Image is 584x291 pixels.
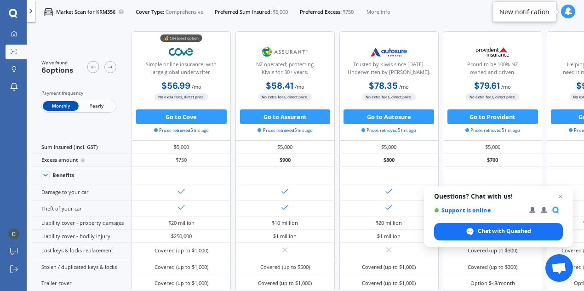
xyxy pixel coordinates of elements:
span: More info [366,8,390,16]
div: New notification [499,7,550,16]
img: ACg8ocKzehi_EGVnSJrMFyF1w_ltrYZ8QcYzsS9fcTEdBuK1b6rWAw=s96-c [8,228,19,240]
div: Stolen / duplicated keys & locks [32,259,132,275]
div: Covered (up to $1,000) [362,280,416,287]
div: Covered (up to $300) [468,263,517,271]
div: Covered (up to $500) [260,263,310,271]
div: $20 million [168,219,195,227]
span: We've found [41,60,74,66]
span: $750 [343,8,354,16]
div: $250,000 [171,233,192,240]
b: $56.99 [161,80,190,91]
div: Trusted by Kiwis since [DATE]. Underwritten by [PERSON_NAME]. [345,61,432,79]
div: Liability cover - property damages [32,217,132,230]
div: $5,000 [132,141,231,154]
span: $5,000 [273,8,288,16]
button: Go to Provident [447,109,538,124]
div: $20 million [376,219,402,227]
span: No extra fees, direct price. [258,93,312,100]
div: Covered (up to $1,000) [258,280,312,287]
span: / mo [501,83,511,90]
span: Support is online [434,207,523,214]
span: No extra fees, direct price. [466,93,520,100]
div: Covered (up to $300) [468,247,517,254]
div: Excess amount [32,154,132,167]
img: Cove.webp [157,43,206,61]
a: Open chat [545,254,573,282]
button: Go to Autosure [344,109,434,124]
span: Preferred Excess: [300,8,342,16]
div: $10 million [272,219,298,227]
div: $5,000 [235,141,335,154]
span: / mo [295,83,304,90]
div: $1 million [273,233,297,240]
span: Comprehensive [166,8,203,16]
span: Prices retrieved 5 hrs ago [361,127,416,134]
span: Cover Type: [136,8,164,16]
div: $5,000 [443,141,542,154]
span: No extra fees, direct price. [155,93,208,100]
span: Prices retrieved 5 hrs ago [258,127,312,134]
div: $800 [339,154,439,167]
span: / mo [399,83,409,90]
span: 6 options [41,65,74,75]
span: / mo [192,83,201,90]
div: Sum insured (incl. GST) [32,141,132,154]
button: Go to Cove [136,109,227,124]
div: Theft of your car [32,201,132,217]
img: Provident.png [468,43,517,61]
div: $700 [443,154,542,167]
div: $1 million [377,233,401,240]
div: Covered (up to $1,000) [362,263,416,271]
span: Yearly [79,101,115,111]
div: NZ operated; protecting Kiwis for 30+ years. [242,61,328,79]
span: Chat with Quashed [434,223,563,240]
div: Lost keys & locks replacement [32,243,132,259]
div: Damage to your car [32,184,132,200]
b: $78.35 [369,80,398,91]
div: Option $<8/month [470,280,515,287]
div: Covered (up to $1,000) [155,247,208,254]
div: $750 [132,154,231,167]
div: $900 [235,154,335,167]
div: Payment frequency [41,90,116,97]
span: Preferred Sum Insured: [215,8,272,16]
div: 💰 Cheapest option [160,34,202,42]
span: Prices retrieved 5 hrs ago [465,127,520,134]
span: Questions? Chat with us! [434,193,563,200]
img: Assurant.png [261,43,309,61]
div: Benefits [52,172,74,178]
img: car.f15378c7a67c060ca3f3.svg [44,7,53,16]
p: Market Scan for KRM356 [56,8,115,16]
span: Prices retrieved 5 hrs ago [154,127,209,134]
b: $58.41 [266,80,293,91]
div: Simple online insurance, with large global underwriter. [138,61,224,79]
button: Go to Assurant [240,109,331,124]
div: Covered (up to $1,000) [155,280,208,287]
div: Liability cover - bodily injury [32,230,132,243]
span: No extra fees, direct price. [362,93,416,100]
b: $79.61 [474,80,500,91]
span: Chat with Quashed [478,227,531,235]
div: Covered (up to $1,000) [155,263,208,271]
img: Autosure.webp [365,43,413,61]
div: $5,000 [339,141,439,154]
div: Proud to be 100% NZ owned and driven. [449,61,536,79]
span: Monthly [43,101,79,111]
